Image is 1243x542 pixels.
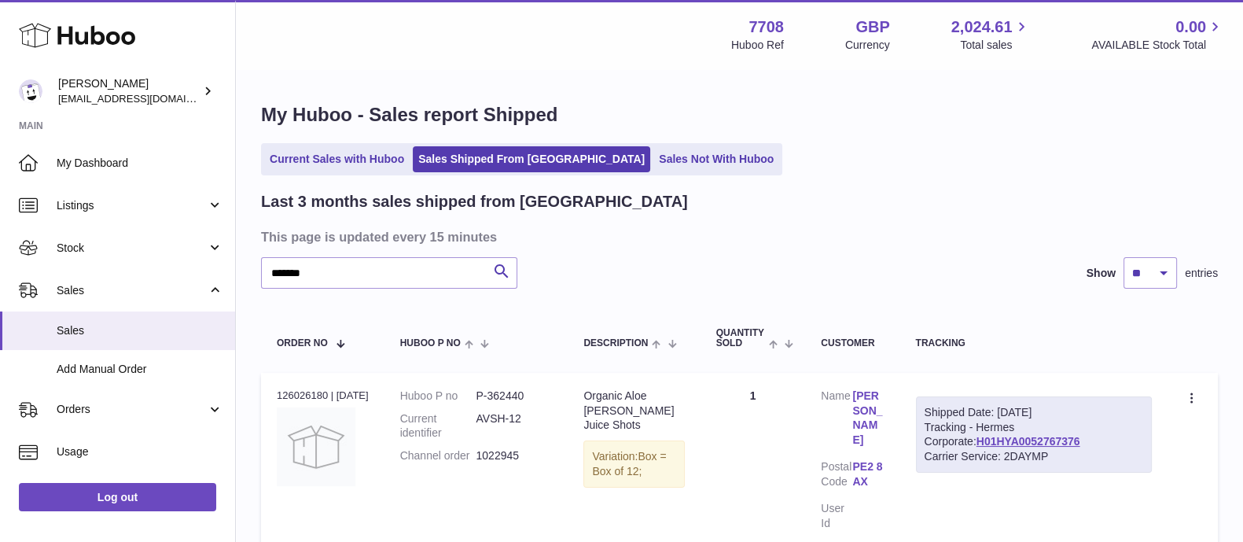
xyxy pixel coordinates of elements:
h2: Last 3 months sales shipped from [GEOGRAPHIC_DATA] [261,191,688,212]
span: Usage [57,444,223,459]
dd: P-362440 [476,389,552,404]
img: no-photo.jpg [277,407,355,486]
a: 2,024.61 Total sales [951,17,1031,53]
div: Customer [821,338,884,348]
div: Shipped Date: [DATE] [925,405,1144,420]
span: AVAILABLE Stock Total [1091,38,1224,53]
div: Variation: [583,441,684,488]
span: Description [583,338,648,348]
a: Current Sales with Huboo [264,146,410,172]
span: Total sales [960,38,1030,53]
span: 2,024.61 [951,17,1013,38]
strong: 7708 [748,17,784,38]
div: 126026180 | [DATE] [277,389,369,403]
dt: Current identifier [400,411,476,441]
label: Show [1087,266,1116,281]
h3: This page is updated every 15 minutes [261,228,1214,245]
dd: 1022945 [476,448,552,463]
div: Tracking [916,338,1153,348]
span: [EMAIL_ADDRESS][DOMAIN_NAME] [58,92,231,105]
span: Order No [277,338,328,348]
dt: Name [821,389,852,452]
h1: My Huboo - Sales report Shipped [261,102,1218,127]
span: Sales [57,323,223,338]
a: Sales Not With Huboo [653,146,779,172]
a: Sales Shipped From [GEOGRAPHIC_DATA] [413,146,650,172]
span: 0.00 [1175,17,1206,38]
div: Organic Aloe [PERSON_NAME] Juice Shots [583,389,684,433]
span: Orders [57,402,207,417]
div: [PERSON_NAME] [58,76,200,106]
strong: GBP [855,17,889,38]
div: Tracking - Hermes Corporate: [916,396,1153,474]
span: My Dashboard [57,156,223,171]
dt: Huboo P no [400,389,476,404]
dt: Channel order [400,448,476,463]
dd: AVSH-12 [476,411,552,441]
span: Huboo P no [400,338,461,348]
div: Huboo Ref [731,38,784,53]
dt: Postal Code [821,459,852,493]
span: Stock [57,241,207,256]
span: Quantity Sold [716,328,765,348]
dt: User Id [821,501,852,531]
div: Currency [845,38,890,53]
a: H01HYA0052767376 [976,435,1080,448]
span: entries [1185,266,1218,281]
span: Sales [57,283,207,298]
span: Add Manual Order [57,362,223,377]
a: 0.00 AVAILABLE Stock Total [1091,17,1224,53]
a: PE2 8AX [852,459,884,489]
span: Listings [57,198,207,213]
img: internalAdmin-7708@internal.huboo.com [19,79,42,103]
a: Log out [19,483,216,511]
div: Carrier Service: 2DAYMP [925,449,1144,464]
a: [PERSON_NAME] [852,389,884,448]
